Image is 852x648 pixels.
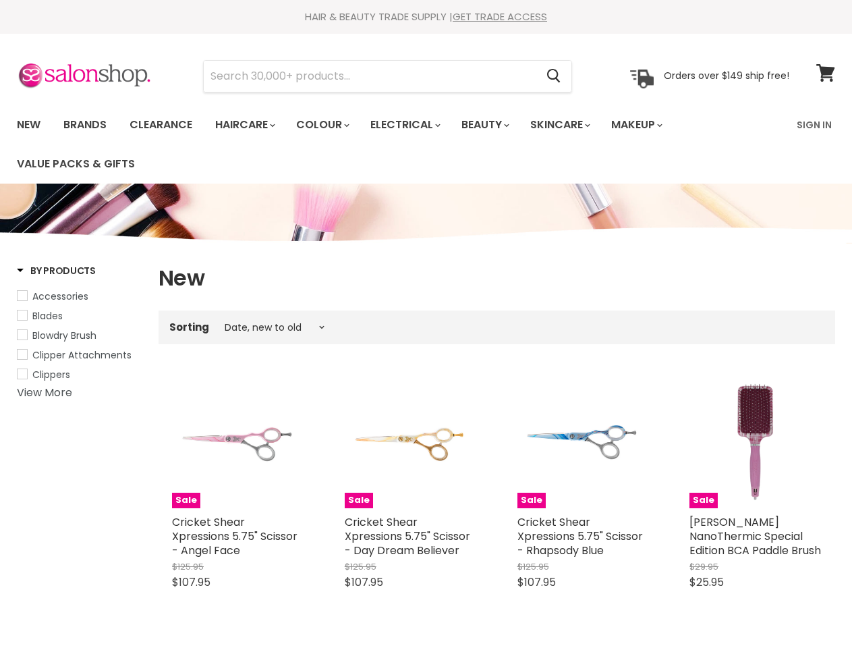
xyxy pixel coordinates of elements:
[345,378,477,507] img: Cricket Shear Xpressions 5.75
[789,111,840,139] a: Sign In
[453,9,547,24] a: GET TRADE ACCESS
[689,574,724,590] span: $25.95
[17,328,142,343] a: Blowdry Brush
[689,560,718,573] span: $29.95
[32,329,96,342] span: Blowdry Brush
[32,348,132,362] span: Clipper Attachments
[345,560,376,573] span: $125.95
[17,289,142,304] a: Accessories
[203,60,572,92] form: Product
[286,111,358,139] a: Colour
[689,514,821,558] a: [PERSON_NAME] NanoThermic Special Edition BCA Paddle Brush
[689,377,822,509] img: Olivia Garden NanoThermic Special Edition BCA Paddle Brush
[17,367,142,382] a: Clippers
[517,377,650,509] a: Cricket Shear Xpressions 5.75Sale
[451,111,517,139] a: Beauty
[119,111,202,139] a: Clearance
[17,385,72,400] a: View More
[345,377,477,509] a: Cricket Shear Xpressions 5.75Sale
[204,61,536,92] input: Search
[345,493,373,508] span: Sale
[32,368,70,381] span: Clippers
[32,290,88,303] span: Accessories
[664,70,789,82] p: Orders over $149 ship free!
[345,574,383,590] span: $107.95
[517,574,556,590] span: $107.95
[517,514,643,558] a: Cricket Shear Xpressions 5.75" Scissor - Rhapsody Blue
[345,514,470,558] a: Cricket Shear Xpressions 5.75" Scissor - Day Dream Believer
[520,111,598,139] a: Skincare
[7,111,51,139] a: New
[159,264,835,292] h1: New
[689,493,718,508] span: Sale
[17,264,96,277] h3: By Products
[172,493,200,508] span: Sale
[7,105,789,184] ul: Main menu
[53,111,117,139] a: Brands
[517,493,546,508] span: Sale
[17,308,142,323] a: Blades
[360,111,449,139] a: Electrical
[172,377,304,509] a: Cricket Shear Xpressions 5.75Sale
[689,377,822,509] a: Olivia Garden NanoThermic Special Edition BCA Paddle BrushSale
[17,348,142,362] a: Clipper Attachments
[172,560,204,573] span: $125.95
[517,560,549,573] span: $125.95
[172,514,297,558] a: Cricket Shear Xpressions 5.75" Scissor - Angel Face
[601,111,671,139] a: Makeup
[205,111,283,139] a: Haircare
[517,378,650,507] img: Cricket Shear Xpressions 5.75
[32,309,63,323] span: Blades
[172,378,304,507] img: Cricket Shear Xpressions 5.75
[172,574,210,590] span: $107.95
[7,150,145,178] a: Value Packs & Gifts
[169,321,209,333] label: Sorting
[536,61,571,92] button: Search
